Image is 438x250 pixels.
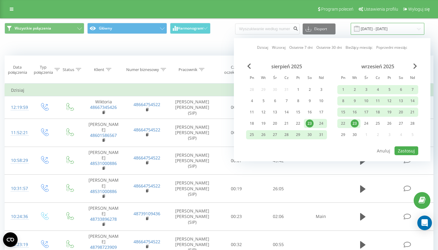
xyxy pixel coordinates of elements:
[362,108,370,116] div: 17
[360,96,372,105] div: śr 10 wrz 2025
[397,108,405,116] div: 20
[304,108,315,117] div: sob 16 sie 2025
[413,63,417,69] span: Next Month
[395,85,407,94] div: sob 6 wrz 2025
[259,108,267,116] div: 12
[63,67,74,72] div: Status
[270,74,280,83] abbr: środa
[337,85,349,94] div: pon 1 wrz 2025
[283,120,290,127] div: 21
[257,45,268,50] a: Dzisiaj
[247,74,256,83] abbr: poniedziałek
[15,26,51,31] span: Wszystkie połączenia
[257,175,299,203] td: 26:05
[374,120,382,127] div: 25
[271,131,279,139] div: 27
[90,188,117,194] a: 48531000886
[351,86,359,94] div: 2
[11,211,26,223] div: 10:24:36
[283,97,290,105] div: 7
[11,155,26,166] div: 10:58:29
[169,119,216,147] td: [PERSON_NAME] [PERSON_NAME] (SIP)
[317,97,325,105] div: 10
[351,131,359,139] div: 30
[248,97,256,105] div: 4
[235,23,300,34] input: Wyszukiwanie według numeru
[315,119,327,128] div: ndz 24 sie 2025
[317,120,325,127] div: 24
[395,146,418,155] button: Zastosuj
[269,96,281,105] div: śr 6 sie 2025
[258,96,269,105] div: wt 5 sie 2025
[339,97,347,105] div: 8
[306,108,314,116] div: 16
[304,119,315,128] div: sob 23 sie 2025
[34,65,53,75] div: Typ połączenia
[362,86,370,94] div: 3
[283,131,290,139] div: 28
[408,120,416,127] div: 28
[292,108,304,117] div: pt 15 sie 2025
[11,102,26,113] div: 12:19:59
[350,74,359,83] abbr: wtorek
[247,63,251,69] span: Previous Month
[305,74,314,83] abbr: sobota
[246,108,258,117] div: pon 11 sie 2025
[216,175,258,203] td: 00:19
[90,216,117,222] a: 48733896278
[282,74,291,83] abbr: czwartek
[90,244,117,250] a: 48798723909
[283,108,290,116] div: 14
[246,96,258,105] div: pon 4 sie 2025
[82,175,125,203] td: [PERSON_NAME]
[395,108,407,117] div: sob 20 wrz 2025
[317,74,326,83] abbr: niedziela
[292,96,304,105] div: pt 8 sie 2025
[179,67,197,72] div: Pracownik
[306,120,314,127] div: 23
[134,127,160,133] a: 48664754522
[346,45,372,50] a: Bieżący miesiąc
[294,131,302,139] div: 29
[360,108,372,117] div: śr 17 wrz 2025
[90,132,117,138] a: 48601586567
[271,97,279,105] div: 6
[407,108,418,117] div: ndz 21 wrz 2025
[248,131,256,139] div: 25
[385,97,393,105] div: 12
[281,108,292,117] div: czw 14 sie 2025
[337,108,349,117] div: pon 15 wrz 2025
[306,131,314,139] div: 30
[304,130,315,139] div: sob 30 sie 2025
[216,119,258,147] td: 00:29
[289,45,313,50] a: Ostatnie 7 dni
[299,203,343,231] td: Main
[281,96,292,105] div: czw 7 sie 2025
[407,119,418,128] div: ndz 28 wrz 2025
[408,86,416,94] div: 7
[351,108,359,116] div: 16
[408,108,416,116] div: 21
[304,85,315,94] div: sob 2 sie 2025
[294,74,303,83] abbr: piątek
[294,86,302,94] div: 1
[385,74,394,83] abbr: piątek
[349,119,360,128] div: wt 23 wrz 2025
[259,131,267,139] div: 26
[3,232,18,247] button: Open CMP widget
[292,119,304,128] div: pt 22 sie 2025
[258,130,269,139] div: wt 26 sie 2025
[11,127,26,139] div: 11:52:21
[269,130,281,139] div: śr 27 sie 2025
[315,130,327,139] div: ndz 31 sie 2025
[374,146,394,155] button: Anuluj
[384,108,395,117] div: pt 19 wrz 2025
[216,147,258,175] td: 00:07
[5,23,84,34] button: Wszystkie połączenia
[216,203,258,231] td: 00:23
[5,65,30,75] div: Data połączenia
[339,86,347,94] div: 1
[362,120,370,127] div: 24
[376,45,407,50] a: Poprzedni miesiąc
[169,147,216,175] td: [PERSON_NAME] [PERSON_NAME] (SIP)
